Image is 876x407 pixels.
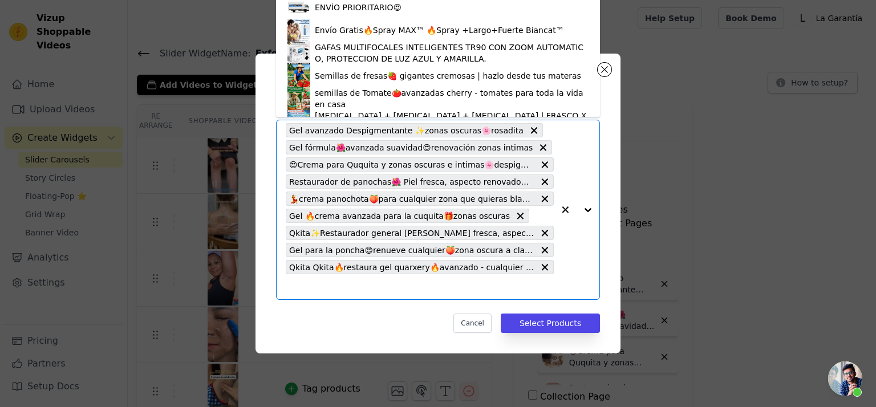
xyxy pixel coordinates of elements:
[453,314,492,333] button: Cancel
[289,243,534,257] span: Gel para la poncha😍renueve cualquier🍑zona oscura a clarita
[289,124,524,137] span: Gel avanzado Despigmentante ✨zonas oscuras🌸rosadita
[315,87,589,110] div: semillas de Tomate🍅avanzadas cherry - tomates para toda la vida en casa
[289,192,534,205] span: 💃crema panochota🍑para cualquier zona que quieras blanquear
[289,261,534,274] span: Qkita Qkita🔥restaura gel quarxery🔥avanzado - cualquier zona
[289,158,534,171] span: 😍Crema para Ququita y zonas oscuras e intimas🌸despigmentante
[289,175,534,188] span: Restaurador de panochas🌺 Piel fresca, aspecto renovado😍crema despigmentante
[287,87,310,110] img: product thumbnail
[315,70,581,82] div: Semillas de fresas🍓 gigantes cremosas | hazlo desde tus materas
[315,110,589,133] div: [MEDICAL_DATA] + [MEDICAL_DATA] + [MEDICAL_DATA] | FRASCO X 60 MASTICABLES |
[289,141,533,154] span: Gel fórmula🌺avanzada suavidad😍renovación zonas intimas
[828,361,862,396] div: Chat abierto
[598,63,611,76] button: Close modal
[315,42,589,64] div: GAFAS MULTIFOCALES INTELIGENTES TR90 CON ZOOM AUTOMATICO, PROTECCION DE LUZ AZUL Y AMARILLA.
[287,19,310,42] img: product thumbnail
[287,110,310,133] img: product thumbnail
[287,64,310,87] img: product thumbnail
[287,42,310,64] img: product thumbnail
[501,314,600,333] button: Select Products
[289,226,534,239] span: Qkita✨Restaurador general [PERSON_NAME] fresca, aspecto hermoso
[315,25,564,36] div: Envío Gratis🔥Spray MAX™ 🔥Spray +Largo+Fuerte Biancat™
[315,2,401,13] div: ENVÍO PRIORITARIO😍
[289,209,510,222] span: Gel 🔥crema avanzada para la cuquita🎁zonas oscuras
